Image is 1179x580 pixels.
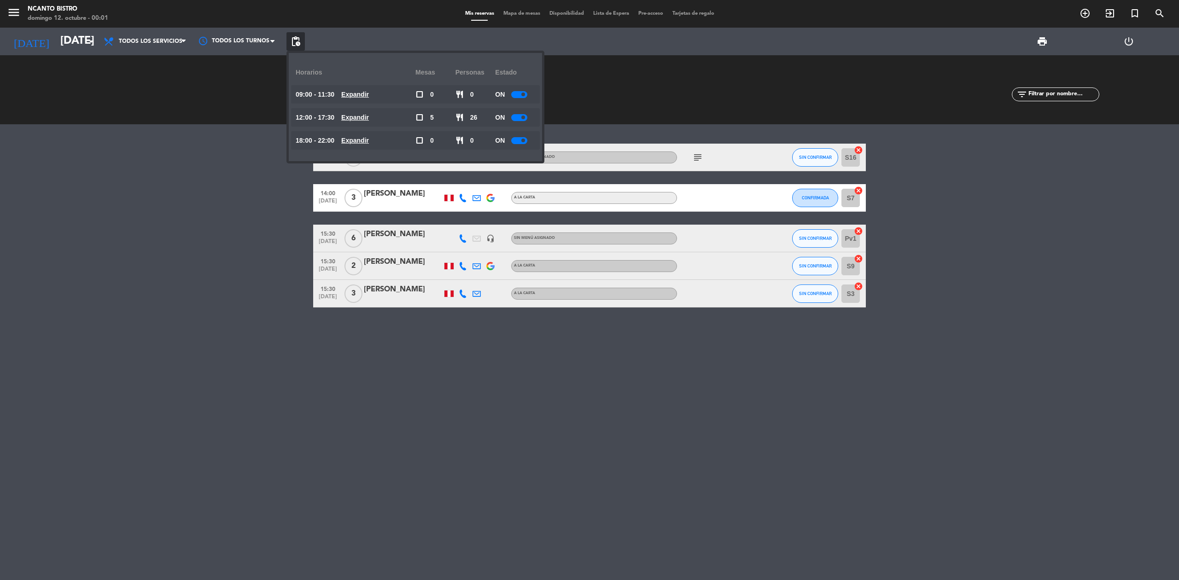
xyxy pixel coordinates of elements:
span: ON [495,89,505,100]
i: cancel [854,186,863,195]
u: Expandir [341,137,369,144]
span: check_box_outline_blank [415,90,424,99]
i: add_circle_outline [1080,8,1091,19]
span: 15:30 [316,283,339,294]
span: A la carta [514,196,535,199]
i: cancel [854,282,863,291]
div: Ncanto Bistro [28,5,108,14]
button: menu [7,6,21,23]
div: personas [455,60,496,85]
i: [DATE] [7,31,56,52]
img: google-logo.png [486,262,495,270]
span: 14:00 [316,187,339,198]
span: SIN CONFIRMAR [799,263,832,268]
span: A la carta [514,264,535,267]
i: cancel [854,145,863,155]
button: SIN CONFIRMAR [792,257,838,275]
span: 12:00 - 17:30 [296,112,334,123]
span: 3 [344,284,362,303]
span: [DATE] [316,266,339,277]
div: domingo 12. octubre - 00:01 [28,14,108,23]
span: 0 [430,89,434,100]
span: 09:00 - 11:30 [296,89,334,100]
div: [PERSON_NAME] [364,284,442,296]
i: subject [692,152,703,163]
i: menu [7,6,21,19]
span: 2 [344,257,362,275]
u: Expandir [341,91,369,98]
span: Pre-acceso [634,11,668,16]
div: Estado [495,60,535,85]
span: 26 [470,112,478,123]
button: CONFIRMADA [792,189,838,207]
span: CONFIRMADA [802,195,829,200]
span: SIN CONFIRMAR [799,291,832,296]
i: filter_list [1016,89,1027,100]
span: [DATE] [316,294,339,304]
div: Horarios [296,60,415,85]
span: pending_actions [290,36,301,47]
span: Mapa de mesas [499,11,545,16]
u: Expandir [341,114,369,121]
i: turned_in_not [1129,8,1140,19]
span: Sin menú asignado [514,236,555,240]
span: restaurant [455,136,464,145]
i: search [1154,8,1165,19]
span: 15:30 [316,228,339,238]
span: 0 [470,135,474,146]
img: google-logo.png [486,194,495,202]
span: check_box_outline_blank [415,113,424,122]
span: check_box_outline_blank [415,136,424,145]
div: [PERSON_NAME] [364,256,442,268]
span: A la carta [514,291,535,295]
i: exit_to_app [1104,8,1115,19]
span: 5 [430,112,434,123]
span: ON [495,135,505,146]
div: [PERSON_NAME] [364,228,442,240]
span: Tarjetas de regalo [668,11,719,16]
span: 15:30 [316,255,339,266]
div: Mesas [415,60,455,85]
button: SIN CONFIRMAR [792,284,838,303]
span: Mis reservas [461,11,499,16]
i: headset_mic [486,234,495,243]
span: SIN CONFIRMAR [799,155,832,160]
span: 0 [470,89,474,100]
button: SIN CONFIRMAR [792,148,838,167]
i: arrow_drop_down [86,36,97,47]
button: SIN CONFIRMAR [792,229,838,248]
span: 18:00 - 22:00 [296,135,334,146]
span: print [1037,36,1048,47]
span: SIN CONFIRMAR [799,236,832,241]
span: restaurant [455,90,464,99]
span: 3 [344,189,362,207]
span: restaurant [455,113,464,122]
input: Filtrar por nombre... [1027,89,1099,99]
span: ON [495,112,505,123]
span: Todos los servicios [119,38,182,45]
div: [PERSON_NAME] [364,188,442,200]
div: LOG OUT [1086,28,1172,55]
span: 6 [344,229,362,248]
span: Lista de Espera [589,11,634,16]
i: cancel [854,226,863,236]
i: cancel [854,254,863,263]
span: [DATE] [316,198,339,209]
i: power_settings_new [1123,36,1134,47]
span: Disponibilidad [545,11,589,16]
span: [DATE] [316,238,339,249]
span: 0 [430,135,434,146]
